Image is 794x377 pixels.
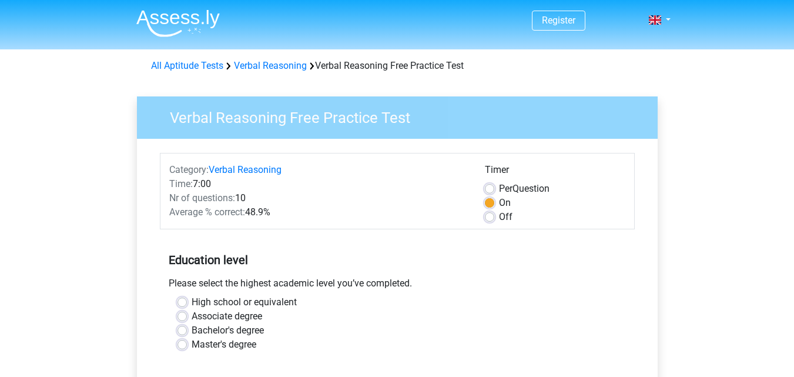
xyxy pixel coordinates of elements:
[192,309,262,323] label: Associate degree
[160,276,635,295] div: Please select the highest academic level you’ve completed.
[169,178,193,189] span: Time:
[169,206,245,218] span: Average % correct:
[136,9,220,37] img: Assessly
[169,248,626,272] h5: Education level
[169,192,235,203] span: Nr of questions:
[542,15,575,26] a: Register
[151,60,223,71] a: All Aptitude Tests
[234,60,307,71] a: Verbal Reasoning
[485,163,625,182] div: Timer
[156,104,649,127] h3: Verbal Reasoning Free Practice Test
[169,164,209,175] span: Category:
[192,323,264,338] label: Bachelor's degree
[160,177,476,191] div: 7:00
[499,196,511,210] label: On
[160,191,476,205] div: 10
[192,295,297,309] label: High school or equivalent
[499,210,512,224] label: Off
[192,338,256,352] label: Master's degree
[209,164,282,175] a: Verbal Reasoning
[499,182,550,196] label: Question
[499,183,512,194] span: Per
[160,205,476,219] div: 48.9%
[146,59,648,73] div: Verbal Reasoning Free Practice Test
